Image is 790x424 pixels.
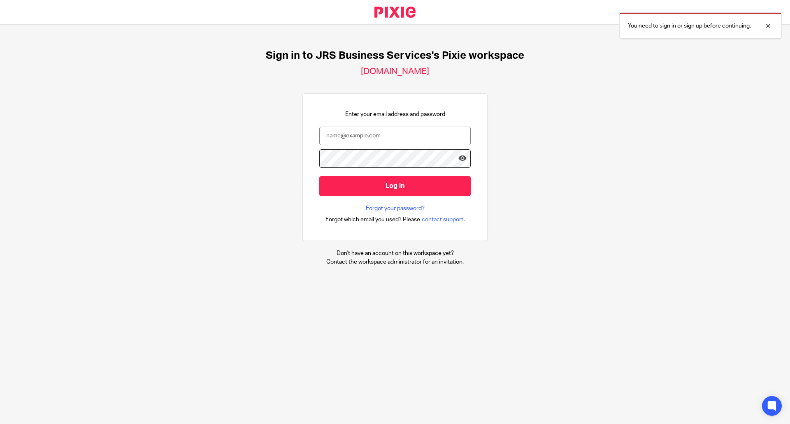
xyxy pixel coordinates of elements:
[319,176,471,196] input: Log in
[326,249,464,257] p: Don't have an account on this workspace yet?
[366,204,425,213] a: Forgot your password?
[422,215,463,224] span: contact support
[266,49,524,62] h1: Sign in to JRS Business Services's Pixie workspace
[628,22,751,30] p: You need to sign in or sign up before continuing.
[345,110,445,118] p: Enter your email address and password
[325,215,420,224] span: Forgot which email you used? Please
[326,258,464,266] p: Contact the workspace administrator for an invitation.
[325,215,465,224] div: .
[361,66,429,77] h2: [DOMAIN_NAME]
[319,127,471,145] input: name@example.com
